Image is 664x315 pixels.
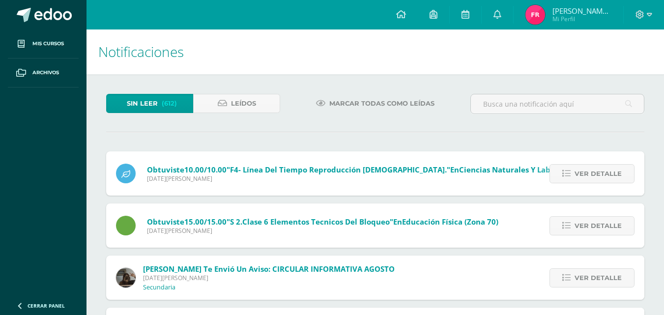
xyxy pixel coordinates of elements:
a: Marcar todas como leídas [304,94,447,113]
span: Leídos [231,94,256,113]
span: [PERSON_NAME] te envió un aviso: CIRCULAR INFORMATIVA AGOSTO [143,264,395,274]
a: Leídos [193,94,280,113]
span: Notificaciones [98,42,184,61]
img: 569e7d04dda99f21e43bb5d2c71baae8.png [525,5,545,25]
span: Mis cursos [32,40,64,48]
span: Mi Perfil [552,15,611,23]
p: Secundaria [143,284,175,291]
span: Ciencias Naturales y Lab (Zona) [459,165,576,174]
span: Archivos [32,69,59,77]
span: Sin leer [127,94,158,113]
span: Educación Física (Zona 70) [402,217,498,227]
span: "F4- Línea del tiempo Reproducción [DEMOGRAPHIC_DATA]." [227,165,450,174]
span: Marcar todas como leídas [329,94,434,113]
a: Mis cursos [8,29,79,58]
span: [DATE][PERSON_NAME] [147,174,576,183]
span: [PERSON_NAME][DATE] [552,6,611,16]
span: Obtuviste en [147,165,576,174]
span: [DATE][PERSON_NAME] [147,227,498,235]
img: 225096a26acfc1687bffe5cda17b4a42.png [116,268,136,287]
a: Archivos [8,58,79,87]
span: 10.00/10.00 [184,165,227,174]
span: (612) [162,94,177,113]
span: [DATE][PERSON_NAME] [143,274,395,282]
a: Sin leer(612) [106,94,193,113]
span: Cerrar panel [28,302,65,309]
span: Ver detalle [575,217,622,235]
input: Busca una notificación aquí [471,94,644,114]
span: "S 2.Clase 6 elementos tecnicos del bloqueo" [227,217,393,227]
span: Ver detalle [575,165,622,183]
span: Obtuviste en [147,217,498,227]
span: 15.00/15.00 [184,217,227,227]
span: Ver detalle [575,269,622,287]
